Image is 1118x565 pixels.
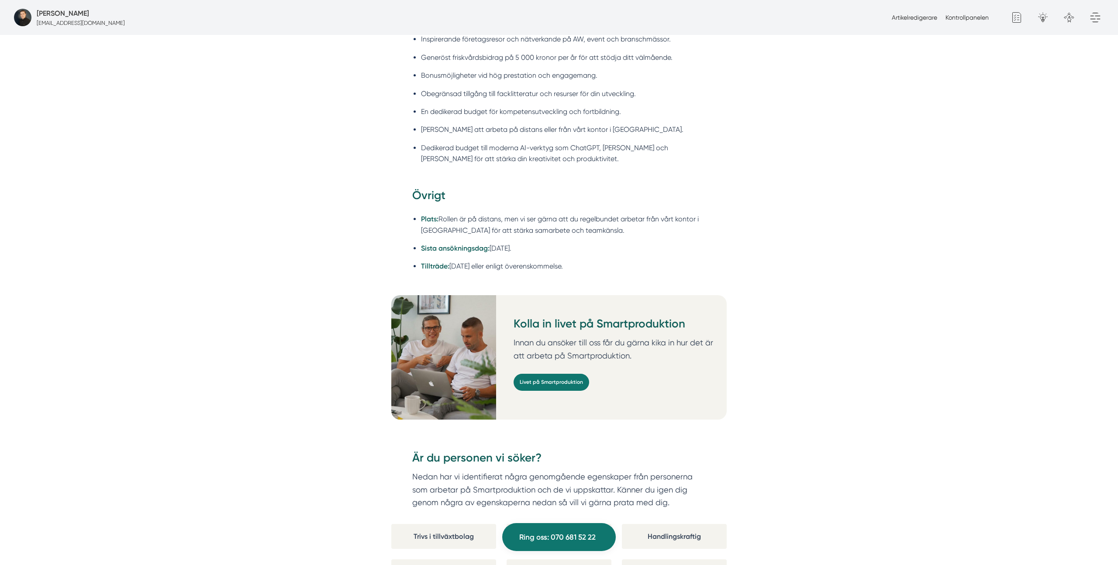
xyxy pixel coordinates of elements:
[412,470,706,509] p: Nedan har vi identifierat några genomgående egenskaper från personerna som arbetar på Smartproduk...
[421,106,706,117] li: En dedikerad budget för kompetensutveckling och fortbildning.
[622,524,727,549] div: Handlingskraftig
[421,214,706,236] li: Rollen är på distans, men vi ser gärna att du regelbundet arbetar från vårt kontor i [GEOGRAPHIC_...
[421,243,706,254] li: [DATE].
[421,215,438,223] strong: Plats:
[421,262,449,270] strong: Tillträde:
[519,531,596,543] span: Ring oss: 070 681 52 22
[391,524,496,549] div: Trivs i tillväxtbolag
[892,14,937,21] a: Artikelredigerare
[391,295,496,420] img: Personal på Smartproduktion
[421,261,706,272] li: [DATE] eller enligt överenskommelse.
[514,374,589,391] a: Livet på Smartproduktion
[421,88,706,99] li: Obegränsad tillgång till facklitteratur och resurser för din utveckling.
[421,142,706,165] li: Dedikerad budget till moderna AI-verktyg som ChatGPT, [PERSON_NAME] och [PERSON_NAME] för att stä...
[514,336,720,362] p: Innan du ansöker till oss får du gärna kika in hur det är att arbeta på Smartproduktion.
[514,316,720,336] h3: Kolla in livet på Smartproduktion
[37,8,89,19] h5: Super Administratör
[421,34,706,45] li: Inspirerande företagsresor och nätverkande på AW, event och branschmässor.
[421,52,706,63] li: Generöst friskvårdsbidrag på 5 000 kronor per år för att stödja ditt välmående.
[412,188,706,208] h3: Övrigt
[421,244,490,252] strong: Sista ansökningsdag:
[421,70,706,81] li: Bonusmöjligheter vid hög prestation och engagemang.
[14,9,31,26] img: foretagsbild-pa-smartproduktion-ett-foretag-i-dalarnas-lan-2023.jpg
[412,450,706,470] h3: Är du personen vi söker?
[37,19,125,27] p: [EMAIL_ADDRESS][DOMAIN_NAME]
[421,124,706,135] li: [PERSON_NAME] att arbeta på distans eller från vårt kontor i [GEOGRAPHIC_DATA].
[945,14,989,21] a: Kontrollpanelen
[502,523,616,551] a: Ring oss: 070 681 52 22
